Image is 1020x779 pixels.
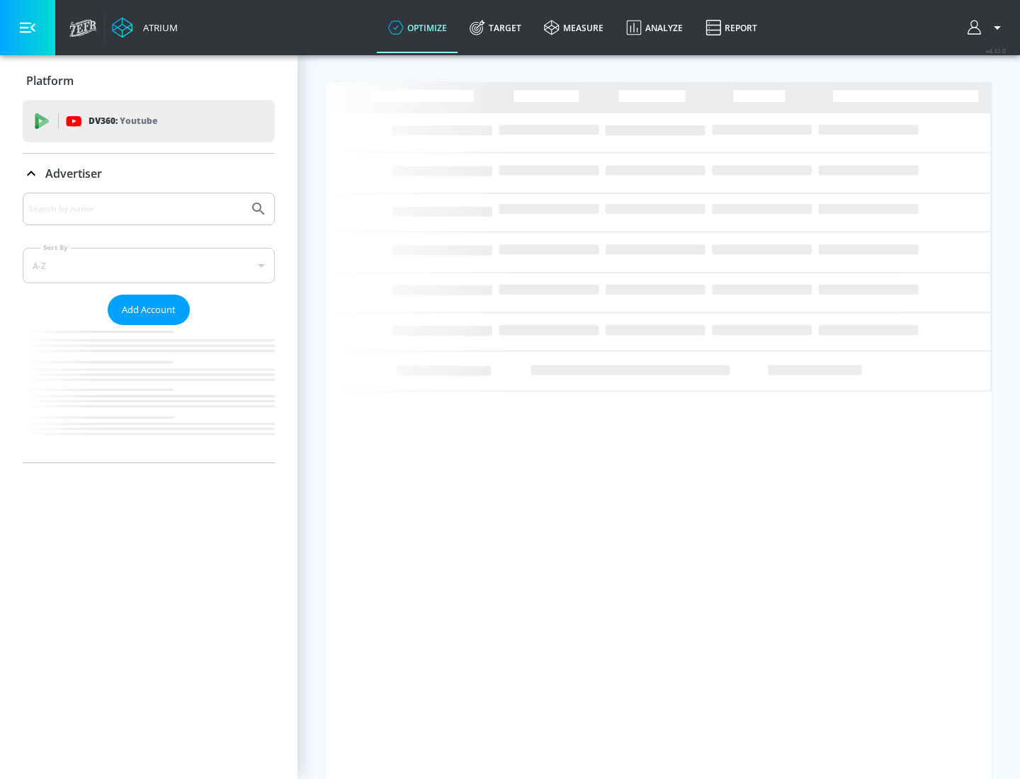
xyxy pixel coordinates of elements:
a: optimize [377,2,458,53]
span: Add Account [122,302,176,318]
p: DV360: [89,113,157,129]
nav: list of Advertiser [23,325,275,462]
a: Report [694,2,769,53]
p: Youtube [120,113,157,128]
div: DV360: Youtube [23,100,275,142]
a: Target [458,2,533,53]
a: Analyze [615,2,694,53]
div: Advertiser [23,193,275,462]
label: Sort By [40,243,71,252]
p: Advertiser [45,166,102,181]
span: v 4.32.0 [986,47,1006,55]
div: Advertiser [23,154,275,193]
a: measure [533,2,615,53]
div: Atrium [137,21,178,34]
p: Platform [26,73,74,89]
div: Platform [23,61,275,101]
button: Add Account [108,295,190,325]
a: Atrium [112,17,178,38]
div: A-Z [23,248,275,283]
input: Search by name [28,200,243,218]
